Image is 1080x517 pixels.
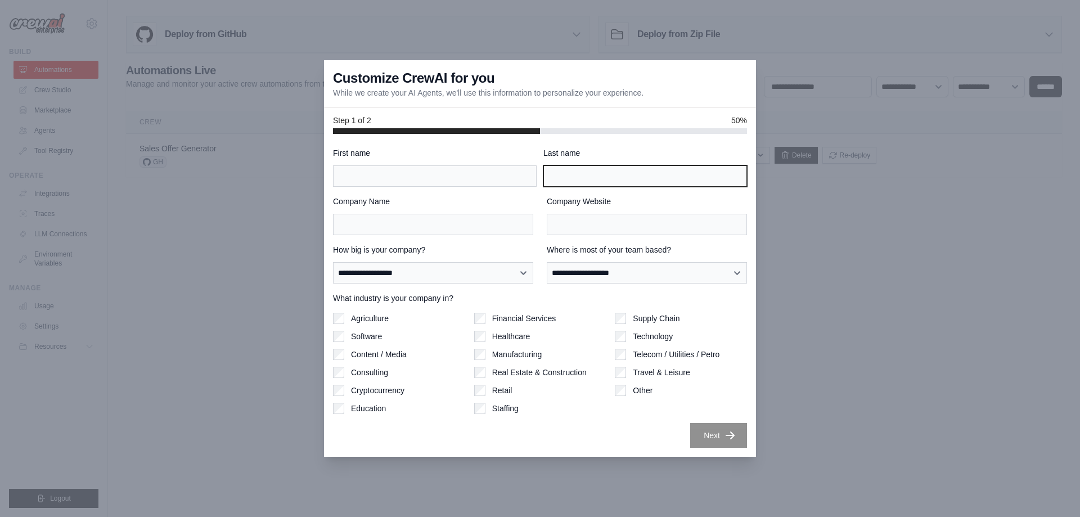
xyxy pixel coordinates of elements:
label: Telecom / Utilities / Petro [633,349,719,360]
label: Last name [543,147,747,159]
label: What industry is your company in? [333,293,747,304]
iframe: Chat Widget [1024,463,1080,517]
label: Content / Media [351,349,407,360]
span: Step 1 of 2 [333,115,371,126]
label: Other [633,385,652,396]
h3: Customize CrewAI for you [333,69,494,87]
button: Next [690,423,747,448]
label: Technology [633,331,673,342]
label: Healthcare [492,331,530,342]
label: Consulting [351,367,388,378]
label: Retail [492,385,512,396]
label: Supply Chain [633,313,679,324]
label: Travel & Leisure [633,367,690,378]
label: Cryptocurrency [351,385,404,396]
span: 50% [731,115,747,126]
label: Financial Services [492,313,556,324]
label: Real Estate & Construction [492,367,587,378]
label: Company Name [333,196,533,207]
label: Education [351,403,386,414]
label: Company Website [547,196,747,207]
label: Staffing [492,403,519,414]
label: First name [333,147,537,159]
label: Agriculture [351,313,389,324]
label: Manufacturing [492,349,542,360]
label: How big is your company? [333,244,533,255]
p: While we create your AI Agents, we'll use this information to personalize your experience. [333,87,643,98]
label: Where is most of your team based? [547,244,747,255]
label: Software [351,331,382,342]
